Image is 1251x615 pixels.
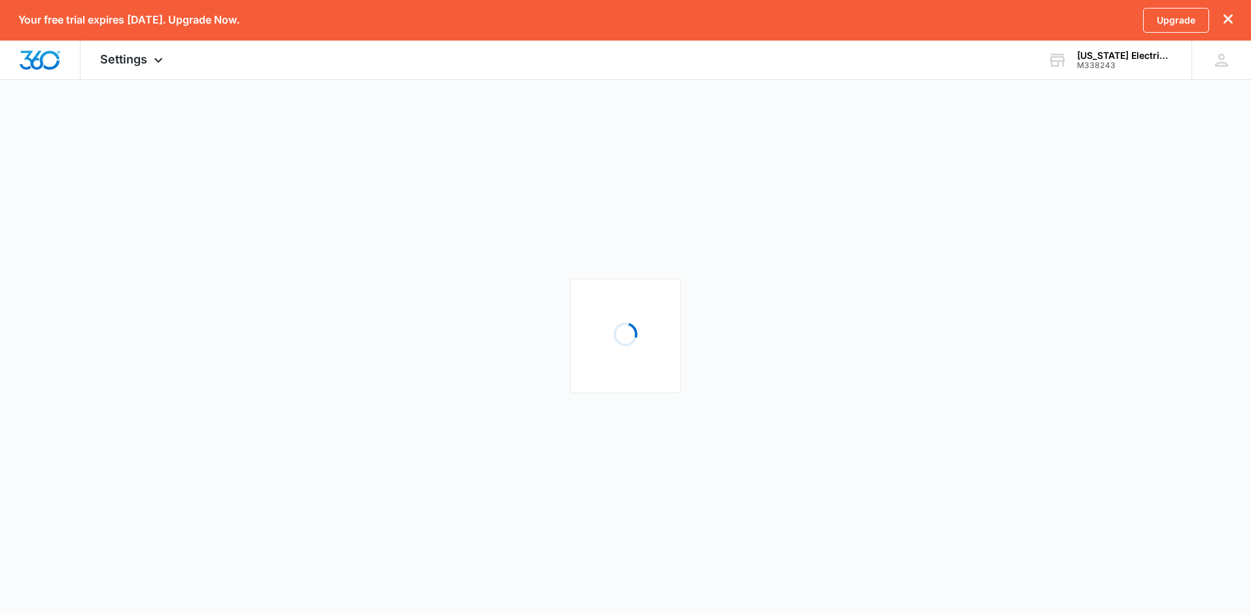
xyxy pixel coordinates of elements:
[80,41,186,79] div: Settings
[1143,8,1209,33] a: Upgrade
[1077,50,1172,61] div: account name
[1077,61,1172,70] div: account id
[18,14,239,26] p: Your free trial expires [DATE]. Upgrade Now.
[100,52,147,66] span: Settings
[1224,14,1233,26] button: dismiss this dialog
